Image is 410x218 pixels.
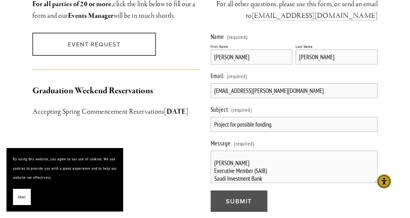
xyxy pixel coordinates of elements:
button: SubmitSubmit [211,190,267,212]
span: (required) [231,104,252,116]
a: Event Request [32,33,156,56]
span: Okay! [18,192,26,202]
section: Cookie banner [6,148,123,212]
span: Name [211,33,224,40]
strong: [DATE] [164,107,188,116]
button: Okay! [13,189,31,205]
h2: Graduation Weekend Reservations [32,84,200,98]
strong: Events Manager [68,11,114,20]
div: First Name [211,44,228,49]
span: Submit [226,197,252,206]
div: Last Name [296,44,313,49]
textarea: Dear [PERSON_NAME], After a detailed review of your company profile, we are pleased to inform you... [211,151,378,183]
div: Accessibility Menu [377,174,391,189]
span: (required) [234,138,255,149]
h3: Accepting Spring Commencement Reservations [32,106,200,118]
span: (required) [227,70,248,82]
span: (required) [227,34,248,40]
p: By using this website, you agree to our use of cookies. We use cookies to provide you with a grea... [13,155,117,182]
span: Subject [211,106,228,113]
span: Message [211,139,231,147]
span: Email [211,72,224,80]
a: [EMAIL_ADDRESS][DOMAIN_NAME] [252,11,378,21]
